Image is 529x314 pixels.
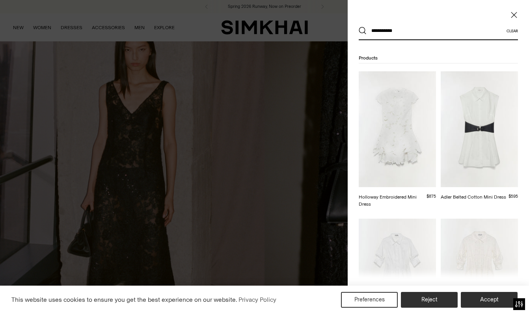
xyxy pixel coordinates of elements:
[441,193,506,201] div: Adler Belted Cotton Mini Dress
[507,29,518,33] button: Clear
[509,194,518,199] span: $595
[359,71,436,208] a: Holloway Embroidered Mini Dress Holloway Embroidered Mini Dress $875
[401,292,458,308] button: Reject
[441,71,518,187] img: Adler Belted Cotton Mini Dress
[359,71,436,187] img: Holloway Embroidered Mini Dress
[11,296,237,303] span: This website uses cookies to ensure you get the best experience on our website.
[359,193,427,208] div: Holloway Embroidered Mini Dress
[367,22,507,39] input: What are you looking for?
[441,71,518,208] a: Adler Belted Cotton Mini Dress Adler Belted Cotton Mini Dress $595
[359,55,378,61] span: Products
[359,27,367,35] button: Search
[427,194,436,199] span: $875
[341,292,398,308] button: Preferences
[461,292,518,308] button: Accept
[237,294,278,306] a: Privacy Policy (opens in a new tab)
[510,11,518,19] button: Close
